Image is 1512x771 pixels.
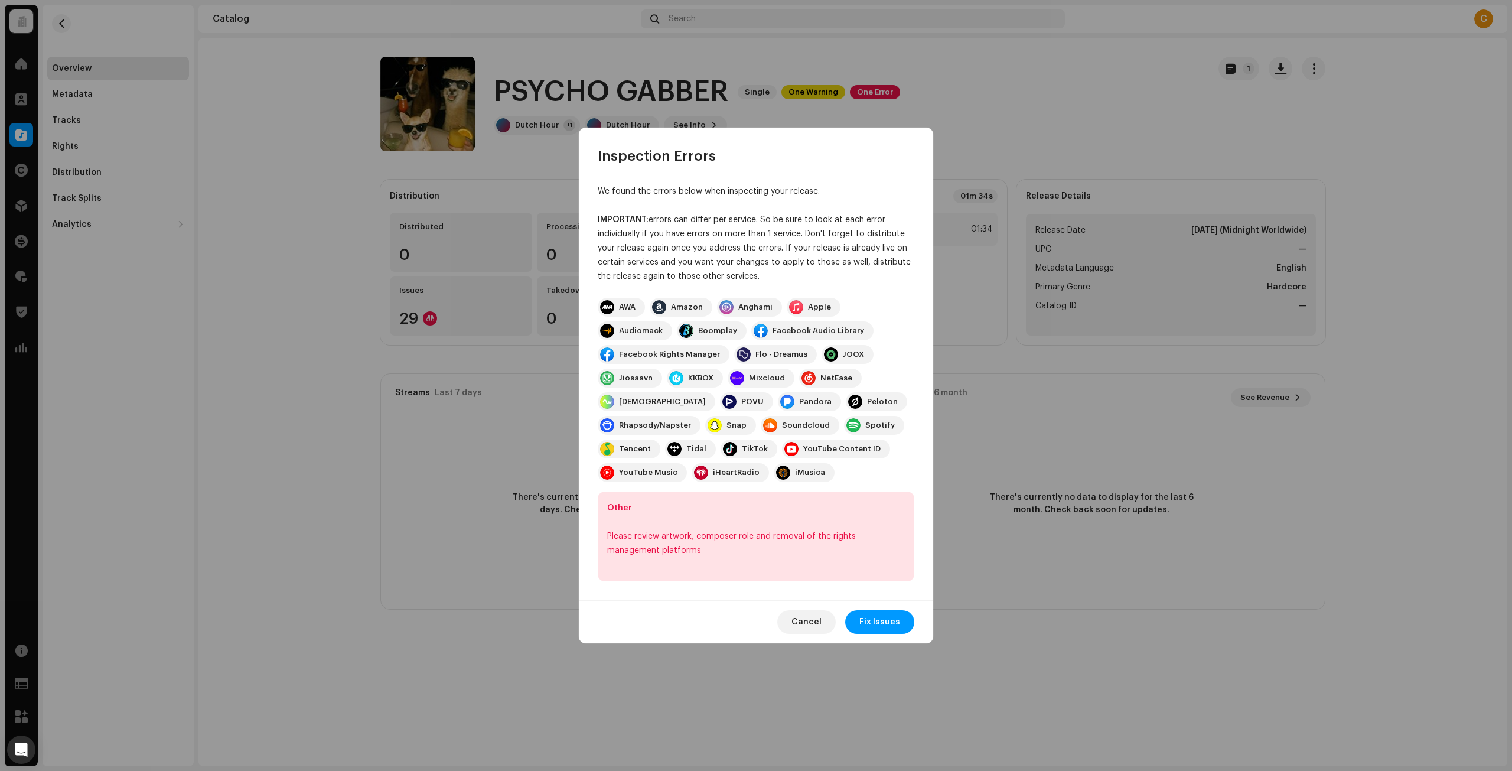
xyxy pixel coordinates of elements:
div: Please review artwork, composer role and removal of the rights management platforms [607,529,905,558]
div: Soundcloud [782,421,830,430]
div: errors can differ per service. So be sure to look at each error individually if you have errors o... [598,213,914,284]
div: TikTok [742,444,768,454]
div: YouTube Content ID [803,444,881,454]
div: Boomplay [698,326,737,336]
b: Other [607,504,632,512]
div: Facebook Audio Library [773,326,864,336]
strong: IMPORTANT: [598,216,649,224]
div: YouTube Music [619,468,677,477]
div: Tidal [686,444,706,454]
div: Open Intercom Messenger [7,736,35,764]
div: Audiomack [619,326,663,336]
div: Mixcloud [749,373,785,383]
div: Jiosaavn [619,373,653,383]
button: Fix Issues [845,610,914,634]
div: Facebook Rights Manager [619,350,720,359]
span: Fix Issues [859,610,900,634]
div: KKBOX [688,373,713,383]
div: Snap [726,421,747,430]
div: iHeartRadio [713,468,760,477]
div: JOOX [843,350,864,359]
div: NetEase [820,373,852,383]
div: Amazon [671,302,703,312]
span: Inspection Errors [598,147,716,165]
div: Spotify [865,421,895,430]
div: AWA [619,302,636,312]
span: Cancel [791,610,822,634]
div: Apple [808,302,831,312]
div: iMusica [795,468,825,477]
div: Tencent [619,444,651,454]
div: We found the errors below when inspecting your release. [598,184,914,199]
div: Flo - Dreamus [755,350,807,359]
div: Rhapsody/Napster [619,421,691,430]
button: Cancel [777,610,836,634]
div: Peloton [867,397,898,406]
div: Anghami [738,302,773,312]
div: [DEMOGRAPHIC_DATA] [619,397,706,406]
div: POVU [741,397,764,406]
div: Pandora [799,397,832,406]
